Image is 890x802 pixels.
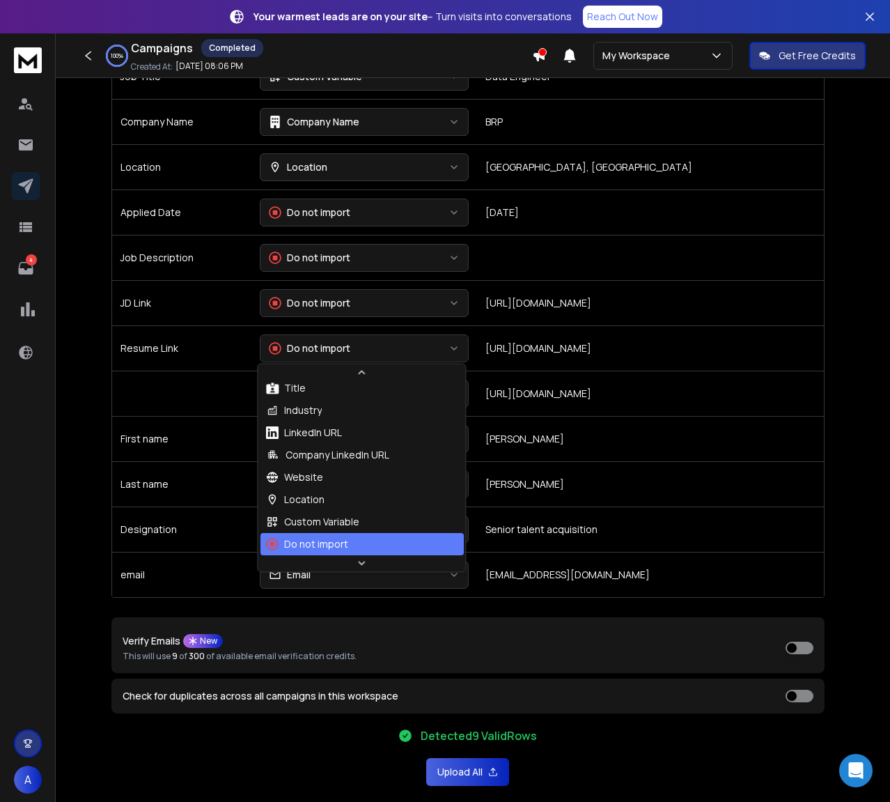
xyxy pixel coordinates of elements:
[175,61,243,72] p: [DATE] 08:06 PM
[266,403,322,417] div: Industry
[477,371,824,416] td: [URL][DOMAIN_NAME]
[266,470,323,484] div: Website
[477,190,824,235] td: [DATE]
[602,49,676,63] p: My Workspace
[269,160,327,174] div: Location
[14,766,42,794] span: A
[123,636,180,646] p: Verify Emails
[183,634,223,648] div: New
[112,235,252,280] td: Job Description
[131,40,193,56] h1: Campaigns
[253,10,428,23] strong: Your warmest leads are on your site
[477,325,824,371] td: [URL][DOMAIN_NAME]
[477,280,824,325] td: [URL][DOMAIN_NAME]
[269,251,350,265] div: Do not import
[477,461,824,507] td: [PERSON_NAME]
[269,206,350,219] div: Do not import
[123,691,398,701] label: Check for duplicates across all campaigns in this workspace
[266,515,359,529] div: Custom Variable
[477,416,824,461] td: [PERSON_NAME]
[112,280,252,325] td: JD Link
[477,144,824,190] td: [GEOGRAPHIC_DATA], [GEOGRAPHIC_DATA]
[266,381,306,395] div: Title
[14,47,42,73] img: logo
[111,52,123,60] p: 100 %
[779,49,856,63] p: Get Free Credits
[839,754,873,787] div: Open Intercom Messenger
[266,493,325,507] div: Location
[112,99,252,144] td: Company Name
[253,10,572,24] p: – Turn visits into conversations
[112,416,252,461] td: First name
[266,448,389,462] div: Company LinkedIn URL
[26,254,37,265] p: 4
[477,99,824,144] td: BRP
[201,39,263,57] div: Completed
[112,552,252,597] td: email
[421,727,537,744] p: Detected 9 Valid Rows
[269,115,359,129] div: Company Name
[269,568,311,582] div: Email
[269,341,350,355] div: Do not import
[112,144,252,190] td: Location
[131,61,173,72] p: Created At:
[112,461,252,507] td: Last name
[112,325,252,371] td: Resume Link
[123,651,357,662] p: This will use of of available email verification credits.
[266,537,348,551] div: Do not import
[112,507,252,552] td: Designation
[269,296,350,310] div: Do not import
[587,10,658,24] p: Reach Out Now
[426,758,509,786] button: Upload All
[266,426,342,440] div: LinkedIn URL
[477,552,824,597] td: [EMAIL_ADDRESS][DOMAIN_NAME]
[477,507,824,552] td: Senior talent acquisition
[172,650,178,662] span: 9
[112,190,252,235] td: Applied Date
[189,650,205,662] span: 300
